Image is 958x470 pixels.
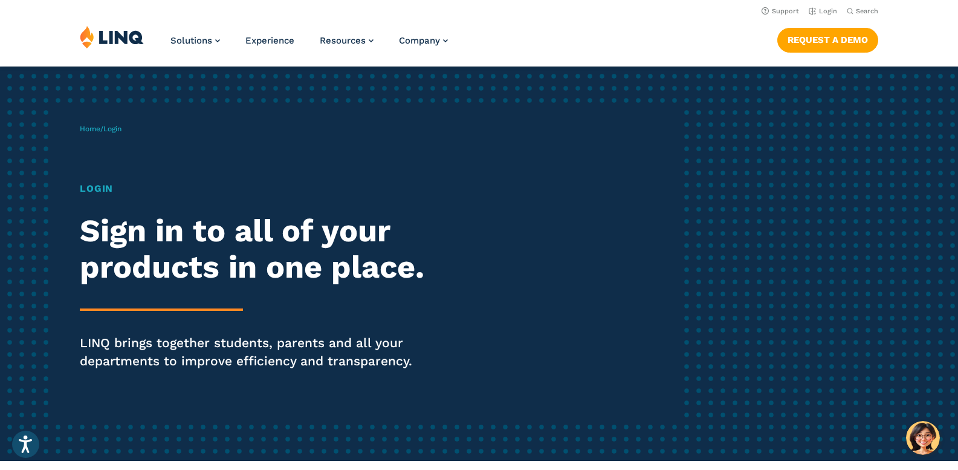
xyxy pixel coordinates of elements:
[762,7,799,15] a: Support
[80,213,449,286] h2: Sign in to all of your products in one place.
[80,25,144,48] img: LINQ | K‑12 Software
[809,7,837,15] a: Login
[847,7,878,16] button: Open Search Bar
[777,28,878,52] a: Request a Demo
[320,35,366,46] span: Resources
[80,181,449,196] h1: Login
[245,35,294,46] a: Experience
[80,125,100,133] a: Home
[80,125,121,133] span: /
[103,125,121,133] span: Login
[906,421,940,455] button: Hello, have a question? Let’s chat.
[170,25,448,65] nav: Primary Navigation
[399,35,448,46] a: Company
[777,25,878,52] nav: Button Navigation
[170,35,220,46] a: Solutions
[399,35,440,46] span: Company
[320,35,374,46] a: Resources
[170,35,212,46] span: Solutions
[80,334,449,370] p: LINQ brings together students, parents and all your departments to improve efficiency and transpa...
[856,7,878,15] span: Search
